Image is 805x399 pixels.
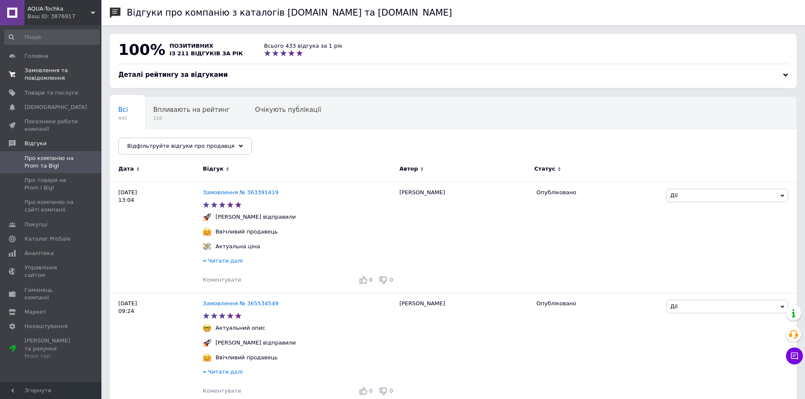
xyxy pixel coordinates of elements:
[25,337,78,360] span: [PERSON_NAME] та рахунки
[127,8,452,18] h1: Відгуки про компанію з каталогів [DOMAIN_NAME] та [DOMAIN_NAME]
[786,347,803,364] button: Чат з покупцем
[25,198,78,214] span: Про компанію на сайті компанії
[25,250,54,257] span: Аналітика
[203,353,211,362] img: :hugging_face:
[118,106,128,114] span: Всі
[25,323,68,330] span: Налаштування
[25,118,78,133] span: Показники роботи компанії
[203,388,241,394] span: Коментувати
[395,182,532,293] div: [PERSON_NAME]
[25,221,47,228] span: Покупці
[25,264,78,279] span: Управління сайтом
[118,41,165,58] span: 100%
[110,182,203,293] div: [DATE] 13:04
[118,71,228,79] span: Деталі рейтингу за відгуками
[203,387,241,395] div: Коментувати
[27,5,91,13] span: AQUA-Tochka
[153,106,230,114] span: Впливають на рейтинг
[264,42,342,50] div: Всього 433 відгука за 1 рік
[25,103,87,111] span: [DEMOGRAPHIC_DATA]
[27,13,101,20] div: Ваш ID: 3876917
[25,140,46,147] span: Відгуки
[203,189,278,195] a: Замовлення № 363391419
[153,115,230,122] span: 210
[536,300,660,307] div: Опубліковано
[25,286,78,301] span: Гаманець компанії
[213,228,280,236] div: Ввічливий продавець
[25,353,78,360] div: Prom топ
[203,242,211,251] img: :money_with_wings:
[203,213,211,221] img: :rocket:
[203,276,241,284] div: Коментувати
[203,228,211,236] img: :hugging_face:
[390,277,393,283] span: 0
[118,71,788,79] div: Деталі рейтингу за відгуками
[169,50,243,57] span: із 211 відгуків за рік
[203,257,395,267] div: Читати далі
[169,43,213,49] span: позитивних
[25,155,78,170] span: Про компанію на Prom та Bigl
[399,165,418,173] span: Автор
[25,67,78,82] span: Замовлення та повідомлення
[208,369,243,375] span: Читати далі
[203,165,224,173] span: Відгук
[118,115,128,122] span: 445
[203,300,278,307] a: Замовлення № 365534549
[536,189,660,196] div: Опубліковано
[390,388,393,394] span: 0
[110,129,221,161] div: Опубліковані без коментаря
[255,106,321,114] span: Очікують публікації
[534,165,555,173] span: Статус
[25,89,78,97] span: Товари та послуги
[369,277,373,283] span: 0
[118,138,204,146] span: Опубліковані без комен...
[213,243,262,250] div: Актуальна ціна
[203,324,211,332] img: :nerd_face:
[670,192,677,198] span: Дії
[203,368,395,378] div: Читати далі
[25,235,70,243] span: Каталог ProSale
[25,308,46,316] span: Маркет
[127,143,235,149] span: Відфільтруйте відгуки про продавця
[670,303,677,309] span: Дії
[118,165,134,173] span: Дата
[213,213,298,221] div: [PERSON_NAME] відправили
[4,30,100,45] input: Пошук
[203,339,211,347] img: :rocket:
[213,324,267,332] div: Актуальний опис
[25,176,78,192] span: Про товари на Prom і Bigl
[203,277,241,283] span: Коментувати
[213,354,280,361] div: Ввічливий продавець
[208,258,243,264] span: Читати далі
[213,339,298,347] div: [PERSON_NAME] відправили
[25,52,48,60] span: Головна
[369,388,373,394] span: 0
